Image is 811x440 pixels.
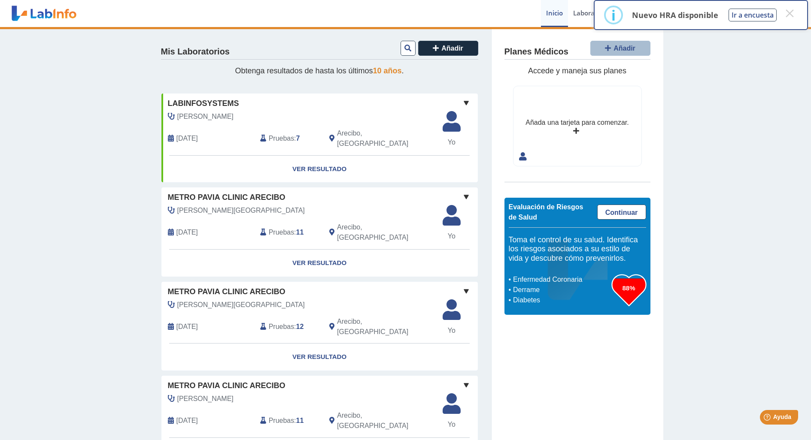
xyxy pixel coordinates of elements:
div: : [254,316,323,337]
h4: Mis Laboratorios [161,47,230,57]
div: : [254,410,323,431]
li: Diabetes [511,295,612,305]
span: 2024-12-10 [176,322,198,332]
span: Evaluación de Riesgos de Salud [509,203,583,221]
span: Areizaga Montalvo, Marisol [177,300,305,310]
span: Arecibo, PR [337,316,432,337]
button: Ir a encuesta [729,9,777,21]
div: Añada una tarjeta para comenzar. [525,118,629,128]
span: Accede y maneja sus planes [528,66,626,75]
b: 11 [296,417,304,424]
iframe: Help widget launcher [735,407,802,431]
span: Pruebas [269,133,294,144]
a: Continuar [597,205,646,220]
span: Arecibo, PR [337,222,432,243]
span: Yo [437,231,466,241]
span: Pruebas [269,322,294,332]
span: Davila, Kyrrmarie [177,112,234,122]
li: Derrame [511,285,612,295]
span: Areizaga Montalvo, Marisol [177,205,305,216]
span: Añadir [441,45,463,52]
div: : [254,128,323,149]
a: Ver Resultado [161,156,478,183]
b: 7 [296,135,300,142]
span: 2020-09-03 [176,133,198,144]
h3: 88% [612,283,646,293]
span: Arecibo, PR [337,410,432,431]
a: Ver Resultado [161,344,478,371]
li: Enfermedad Coronaria [511,274,612,285]
span: Yo [437,325,466,336]
span: Labinfosystems [168,98,239,109]
span: Yo [437,137,466,148]
span: Pruebas [269,227,294,238]
div: : [254,222,323,243]
button: Close this dialog [782,6,797,21]
span: Pruebas [269,416,294,426]
h4: Planes Médicos [504,47,568,57]
button: Añadir [418,41,478,56]
a: Ver Resultado [161,250,478,277]
span: 10 años [373,66,402,75]
span: Metro Pavia Clinic Arecibo [168,380,286,392]
span: Yo [437,419,466,430]
h5: Toma el control de su salud. Identifica los riesgos asociados a su estilo de vida y descubre cómo... [509,235,646,263]
span: Cruz Dardiz, Nicolas [177,394,234,404]
b: 12 [296,323,304,330]
span: Continuar [605,209,638,216]
span: 2024-10-17 [176,416,198,426]
button: Añadir [590,41,650,56]
span: 2025-05-02 [176,227,198,238]
span: Arecibo, PR [337,128,432,149]
span: Añadir [614,45,635,52]
b: 11 [296,229,304,236]
span: Metro Pavia Clinic Arecibo [168,192,286,203]
p: Nuevo HRA disponible [632,10,718,20]
div: i [611,7,616,23]
span: Obtenga resultados de hasta los últimos . [235,66,404,75]
span: Metro Pavia Clinic Arecibo [168,286,286,298]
